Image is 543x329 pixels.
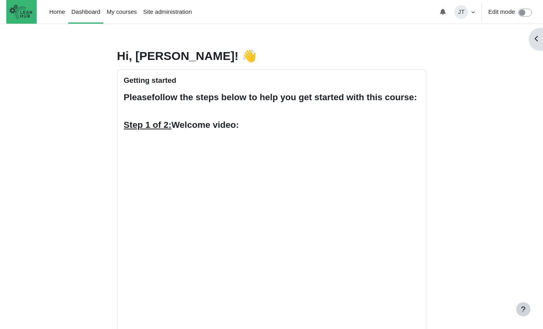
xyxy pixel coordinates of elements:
[124,92,152,102] strong: Please
[454,5,468,19] span: JT
[152,92,417,102] strong: follow the steps below to help you get started with this course:
[516,302,530,316] button: Show footer
[124,120,239,130] span: Welcome video:
[440,9,446,15] i: Toggle notifications menu
[488,7,515,17] label: Edit mode
[6,2,35,22] img: The Lean Hub
[124,76,176,84] h5: Getting started
[124,120,172,130] u: Step 1 of 2:
[117,49,257,63] h2: Hi, [PERSON_NAME]! 👋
